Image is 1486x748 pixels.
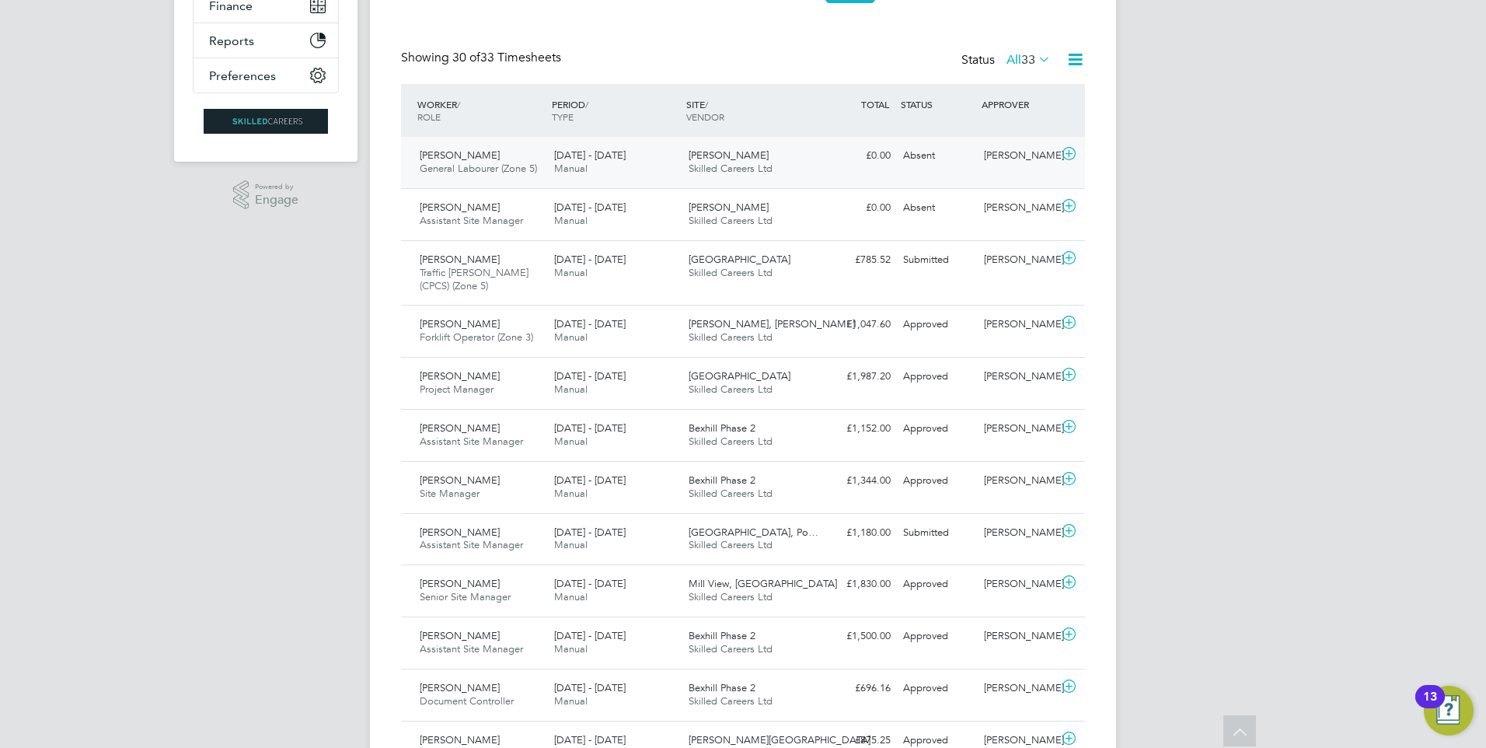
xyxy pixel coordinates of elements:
[1424,686,1474,736] button: Open Resource Center, 13 new notifications
[897,143,978,169] div: Absent
[420,162,537,175] span: General Labourer (Zone 5)
[452,50,480,65] span: 30 of
[689,526,818,539] span: [GEOGRAPHIC_DATA], Po…
[554,590,588,603] span: Manual
[705,98,708,110] span: /
[689,149,769,162] span: [PERSON_NAME]
[897,520,978,546] div: Submitted
[816,195,897,221] div: £0.00
[816,571,897,597] div: £1,830.00
[816,143,897,169] div: £0.00
[978,624,1059,649] div: [PERSON_NAME]
[420,253,500,266] span: [PERSON_NAME]
[554,681,626,694] span: [DATE] - [DATE]
[193,109,339,134] a: Go to home page
[420,526,500,539] span: [PERSON_NAME]
[816,247,897,273] div: £785.52
[413,90,548,131] div: WORKER
[897,90,978,118] div: STATUS
[420,694,514,708] span: Document Controller
[420,149,500,162] span: [PERSON_NAME]
[420,330,533,344] span: Forklift Operator (Zone 3)
[554,733,626,746] span: [DATE] - [DATE]
[417,110,441,123] span: ROLE
[978,468,1059,494] div: [PERSON_NAME]
[897,676,978,701] div: Approved
[816,364,897,390] div: £1,987.20
[978,571,1059,597] div: [PERSON_NAME]
[420,201,500,214] span: [PERSON_NAME]
[961,50,1054,72] div: Status
[554,149,626,162] span: [DATE] - [DATE]
[554,694,588,708] span: Manual
[420,214,523,227] span: Assistant Site Manager
[689,253,790,266] span: [GEOGRAPHIC_DATA]
[233,180,299,210] a: Powered byEngage
[689,435,773,448] span: Skilled Careers Ltd
[554,266,588,279] span: Manual
[689,681,755,694] span: Bexhill Phase 2
[209,68,276,83] span: Preferences
[689,538,773,551] span: Skilled Careers Ltd
[554,577,626,590] span: [DATE] - [DATE]
[554,538,588,551] span: Manual
[689,162,773,175] span: Skilled Careers Ltd
[1021,52,1035,68] span: 33
[689,330,773,344] span: Skilled Careers Ltd
[686,110,724,123] span: VENDOR
[420,538,523,551] span: Assistant Site Manager
[978,520,1059,546] div: [PERSON_NAME]
[689,590,773,603] span: Skilled Careers Ltd
[861,98,889,110] span: TOTAL
[204,109,328,134] img: skilledcareers-logo-retina.png
[420,629,500,642] span: [PERSON_NAME]
[897,624,978,649] div: Approved
[897,364,978,390] div: Approved
[689,487,773,500] span: Skilled Careers Ltd
[682,90,817,131] div: SITE
[554,629,626,642] span: [DATE] - [DATE]
[554,487,588,500] span: Manual
[816,520,897,546] div: £1,180.00
[457,98,460,110] span: /
[554,317,626,330] span: [DATE] - [DATE]
[897,312,978,337] div: Approved
[554,435,588,448] span: Manual
[554,201,626,214] span: [DATE] - [DATE]
[554,214,588,227] span: Manual
[420,487,480,500] span: Site Manager
[689,629,755,642] span: Bexhill Phase 2
[420,266,528,292] span: Traffic [PERSON_NAME] (CPCS) (Zone 5)
[689,369,790,383] span: [GEOGRAPHIC_DATA]
[255,194,298,207] span: Engage
[1423,697,1437,717] div: 13
[897,195,978,221] div: Absent
[420,383,494,396] span: Project Manager
[816,312,897,337] div: £1,047.60
[420,642,523,655] span: Assistant Site Manager
[420,317,500,330] span: [PERSON_NAME]
[420,474,500,487] span: [PERSON_NAME]
[194,23,338,58] button: Reports
[689,421,755,435] span: Bexhill Phase 2
[816,624,897,649] div: £1,500.00
[689,577,837,590] span: Mill View, [GEOGRAPHIC_DATA]
[1006,52,1051,68] label: All
[689,642,773,655] span: Skilled Careers Ltd
[554,369,626,383] span: [DATE] - [DATE]
[978,312,1059,337] div: [PERSON_NAME]
[554,253,626,266] span: [DATE] - [DATE]
[689,214,773,227] span: Skilled Careers Ltd
[194,58,338,93] button: Preferences
[689,317,855,330] span: [PERSON_NAME], [PERSON_NAME]
[978,676,1059,701] div: [PERSON_NAME]
[897,247,978,273] div: Submitted
[978,247,1059,273] div: [PERSON_NAME]
[689,201,769,214] span: [PERSON_NAME]
[255,180,298,194] span: Powered by
[401,50,564,66] div: Showing
[548,90,682,131] div: PERIOD
[978,143,1059,169] div: [PERSON_NAME]
[420,369,500,383] span: [PERSON_NAME]
[585,98,588,110] span: /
